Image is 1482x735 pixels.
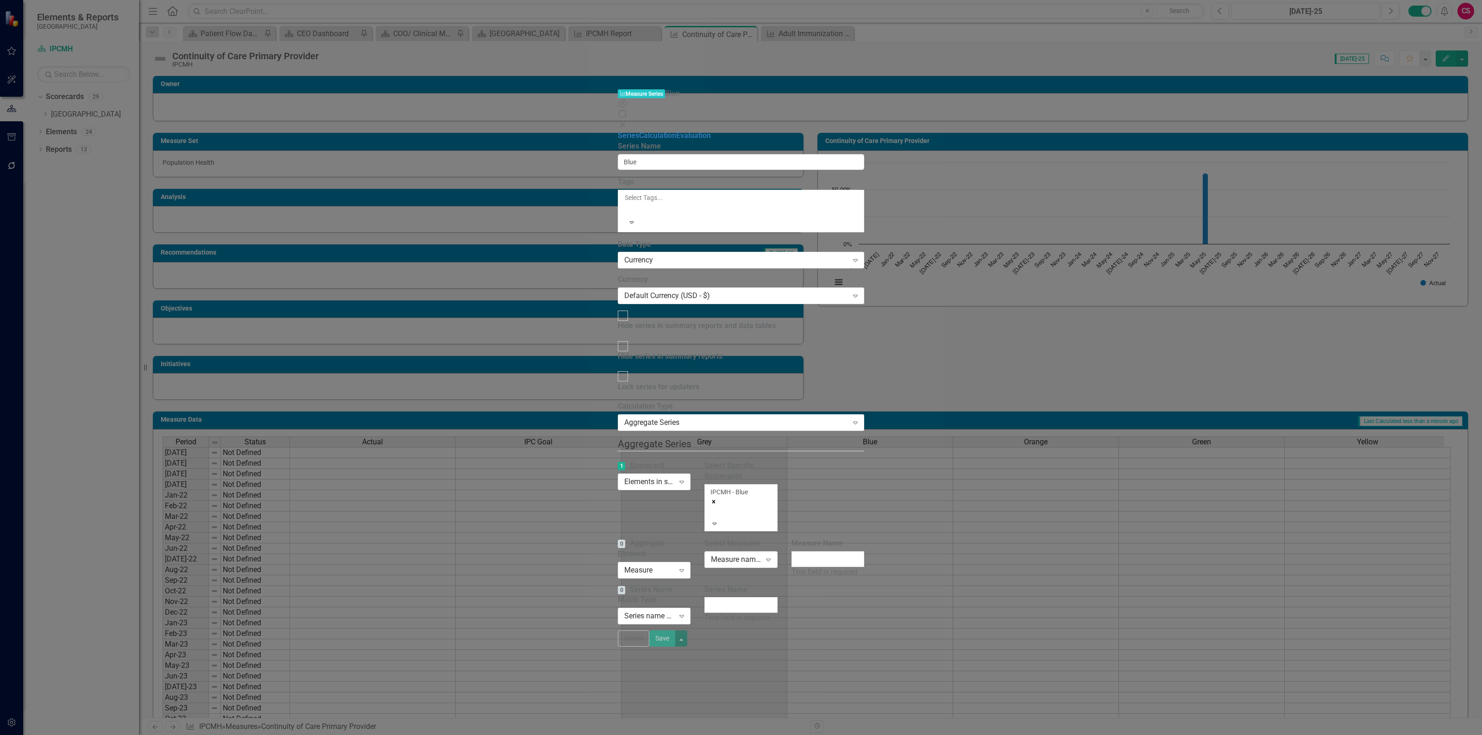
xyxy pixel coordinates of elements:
div: Lock series for updaters [618,382,699,392]
a: Evaluation [676,131,711,140]
div: Series name equals... [624,611,674,622]
label: Data Type [618,239,865,250]
div: This field is required [704,613,778,623]
label: Select Specific Scorecards [704,461,778,482]
span: 0 [618,540,626,548]
label: Scorecard [618,461,691,471]
input: Series Name [618,154,865,170]
button: Cancel [618,630,649,647]
label: Aggregate Element [618,538,691,560]
div: Measure [624,565,674,575]
button: Save [649,630,675,647]
span: Measure Series [618,89,666,98]
div: Measure name equals... [711,554,761,565]
div: Select Tags... [625,193,858,202]
div: IPCMH - Blue [710,487,772,497]
span: Blue [665,89,679,98]
label: Select Measures [704,538,778,549]
label: Tags [618,177,865,187]
label: Currency [618,274,865,285]
div: Currency [624,255,848,266]
label: Series Name Match Type [618,585,691,606]
div: This field is required [791,567,865,578]
a: Series [618,131,639,140]
div: Elements in specific Scorecards [624,477,674,487]
span: 1 [618,462,626,470]
div: Default Currency (USD - $) [624,291,848,301]
div: Aggregate Series [624,417,848,428]
label: Series Name [704,585,747,595]
label: Measure Name [791,538,843,549]
a: Calculation [639,131,676,140]
div: Hide series in summary reports and data tables [618,321,776,331]
label: Series Name [618,141,865,152]
div: Hide series in summary reports [618,351,722,362]
label: Calculation Type [618,401,865,412]
div: Remove IPCMH - Blue [710,497,772,506]
legend: Aggregate Series [618,437,865,451]
span: 0 [618,586,626,594]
